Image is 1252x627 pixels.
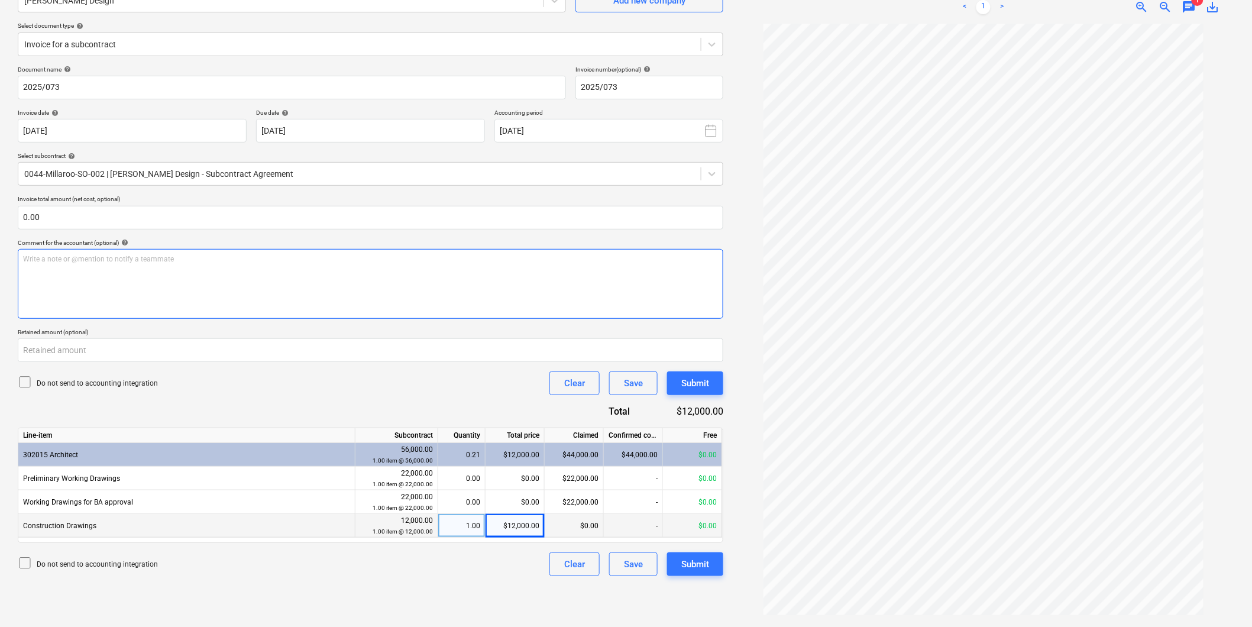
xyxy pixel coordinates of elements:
div: Quantity [438,428,486,443]
div: Clear [564,376,585,391]
div: Document name [18,66,566,73]
div: Line-item [18,428,355,443]
p: Do not send to accounting integration [37,560,158,570]
div: 12,000.00 [360,515,433,537]
div: Subcontract [355,428,438,443]
input: Invoice total amount (net cost, optional) [18,206,723,230]
div: Total [570,405,649,418]
p: Accounting period [494,109,723,119]
input: Due date not specified [256,119,485,143]
div: 0.00 [443,490,480,514]
input: Invoice date not specified [18,119,247,143]
button: Submit [667,552,723,576]
div: Invoice number (optional) [575,66,723,73]
div: $0.00 [545,514,604,538]
span: help [62,66,71,73]
div: Due date [256,109,485,117]
button: Save [609,552,658,576]
button: [DATE] [494,119,723,143]
span: help [641,66,651,73]
div: Submit [681,376,709,391]
div: $44,000.00 [545,443,604,467]
small: 1.00 item @ 12,000.00 [373,528,433,535]
div: $0.00 [663,467,722,490]
div: $0.00 [486,490,545,514]
small: 1.00 item @ 56,000.00 [373,457,433,464]
div: Select document type [18,22,723,30]
div: 0.00 [443,467,480,490]
iframe: Chat Widget [1193,570,1252,627]
button: Clear [549,552,600,576]
div: 22,000.00 [360,492,433,513]
div: Clear [564,557,585,572]
span: help [74,22,83,30]
span: 302015 Architect [23,451,78,459]
button: Clear [549,371,600,395]
span: help [119,239,128,246]
div: 22,000.00 [360,468,433,490]
div: - [604,490,663,514]
input: Retained amount [18,338,723,362]
div: Invoice date [18,109,247,117]
span: help [66,153,75,160]
div: Total price [486,428,545,443]
div: Confirmed costs [604,428,663,443]
div: - [604,514,663,538]
button: Save [609,371,658,395]
div: $12,000.00 [649,405,723,418]
div: - [604,467,663,490]
button: Submit [667,371,723,395]
div: $22,000.00 [545,490,604,514]
div: $0.00 [486,467,545,490]
span: help [49,109,59,117]
small: 1.00 item @ 22,000.00 [373,481,433,487]
div: Free [663,428,722,443]
div: Save [624,557,643,572]
div: $22,000.00 [545,467,604,490]
span: Preliminary Working Drawings [23,474,120,483]
div: $0.00 [663,514,722,538]
p: Invoice total amount (net cost, optional) [18,195,723,205]
span: Working Drawings for BA approval [23,498,133,506]
div: Select subcontract [18,152,723,160]
div: $0.00 [663,490,722,514]
input: Invoice number [575,76,723,99]
div: 56,000.00 [360,444,433,466]
p: Do not send to accounting integration [37,379,158,389]
span: Construction Drawings [23,522,96,530]
p: Retained amount (optional) [18,328,723,338]
div: Claimed [545,428,604,443]
div: $44,000.00 [604,443,663,467]
div: $0.00 [663,443,722,467]
div: $12,000.00 [486,443,545,467]
div: Comment for the accountant (optional) [18,239,723,247]
div: 1.00 [443,514,480,538]
div: Save [624,376,643,391]
small: 1.00 item @ 22,000.00 [373,505,433,511]
div: Submit [681,557,709,572]
div: 0.21 [443,443,480,467]
div: $12,000.00 [486,514,545,538]
span: help [279,109,289,117]
input: Document name [18,76,566,99]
